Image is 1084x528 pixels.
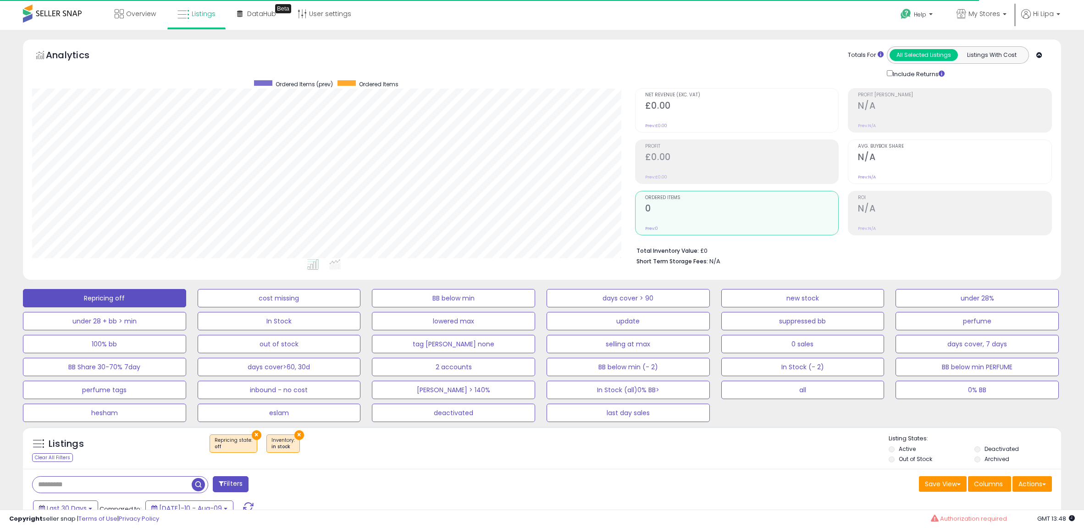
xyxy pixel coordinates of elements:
p: Listing States: [889,434,1062,443]
h2: N/A [858,203,1051,216]
small: Prev: N/A [858,123,876,128]
button: BB below min (- 2) [547,358,710,376]
span: Inventory : [271,437,295,450]
button: days cover>60, 30d [198,358,361,376]
div: Include Returns [880,68,956,79]
button: perfume [896,312,1059,330]
label: Active [899,445,916,453]
small: Prev: £0.00 [645,174,667,180]
div: Clear All Filters [32,453,73,462]
button: × [294,430,304,440]
h5: Analytics [46,49,107,64]
button: cost missing [198,289,361,307]
button: inbound - no cost [198,381,361,399]
span: Net Revenue (Exc. VAT) [645,93,839,98]
span: N/A [709,257,720,266]
span: Repricing state : [215,437,252,450]
button: under 28% [896,289,1059,307]
button: tag [PERSON_NAME] none [372,335,535,353]
button: 0 sales [721,335,885,353]
div: Totals For [848,51,884,60]
a: Terms of Use [78,514,117,523]
strong: Copyright [9,514,43,523]
button: all [721,381,885,399]
h5: Listings [49,438,84,450]
span: 2025-09-9 13:48 GMT [1037,514,1075,523]
button: Repricing off [23,289,186,307]
button: new stock [721,289,885,307]
button: 2 accounts [372,358,535,376]
button: eslam [198,404,361,422]
button: days cover, 7 days [896,335,1059,353]
span: Ordered Items [359,80,398,88]
small: Prev: N/A [858,226,876,231]
button: × [252,430,261,440]
button: BB below min PERFUME [896,358,1059,376]
span: Ordered Items (prev) [276,80,333,88]
a: Privacy Policy [119,514,159,523]
span: ROI [858,195,1051,200]
button: hesham [23,404,186,422]
b: Short Term Storage Fees: [636,257,708,265]
span: My Stores [968,9,1000,18]
button: update [547,312,710,330]
i: Get Help [900,8,912,20]
button: 0% BB [896,381,1059,399]
div: Tooltip anchor [275,4,291,13]
span: Overview [126,9,156,18]
div: seller snap | | [9,515,159,523]
button: [DATE]-10 - Aug-09 [145,500,233,516]
button: Listings With Cost [957,49,1026,61]
span: Hi Lipa [1033,9,1054,18]
a: Hi Lipa [1021,9,1060,30]
small: Prev: N/A [858,174,876,180]
h2: £0.00 [645,100,839,113]
button: Actions [1012,476,1052,492]
span: Avg. Buybox Share [858,144,1051,149]
button: perfume tags [23,381,186,399]
span: Profit [PERSON_NAME] [858,93,1051,98]
span: Profit [645,144,839,149]
span: Columns [974,479,1003,489]
button: BB Share 30-70% 7day [23,358,186,376]
button: out of stock [198,335,361,353]
button: In Stock (all)0% BB> [547,381,710,399]
b: Total Inventory Value: [636,247,699,255]
div: in stock [271,444,295,450]
button: Save View [919,476,967,492]
button: suppressed bb [721,312,885,330]
h2: N/A [858,152,1051,164]
h2: 0 [645,203,839,216]
button: last day sales [547,404,710,422]
button: BB below min [372,289,535,307]
button: lowered max [372,312,535,330]
h2: £0.00 [645,152,839,164]
label: Out of Stock [899,455,932,463]
span: DataHub [247,9,276,18]
button: Columns [968,476,1011,492]
button: [PERSON_NAME] > 140% [372,381,535,399]
span: Ordered Items [645,195,839,200]
button: All Selected Listings [890,49,958,61]
small: Prev: 0 [645,226,658,231]
label: Archived [984,455,1009,463]
button: deactivated [372,404,535,422]
span: Listings [192,9,216,18]
button: In Stock [198,312,361,330]
button: selling at max [547,335,710,353]
button: days cover > 90 [547,289,710,307]
button: Last 30 Days [33,500,98,516]
button: under 28 + bb > min [23,312,186,330]
h2: N/A [858,100,1051,113]
button: 100% bb [23,335,186,353]
small: Prev: £0.00 [645,123,667,128]
button: In Stock (- 2) [721,358,885,376]
button: Filters [213,476,249,492]
li: £0 [636,245,1045,256]
label: Deactivated [984,445,1019,453]
div: off [215,444,252,450]
span: Help [914,11,926,18]
a: Help [893,1,942,30]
